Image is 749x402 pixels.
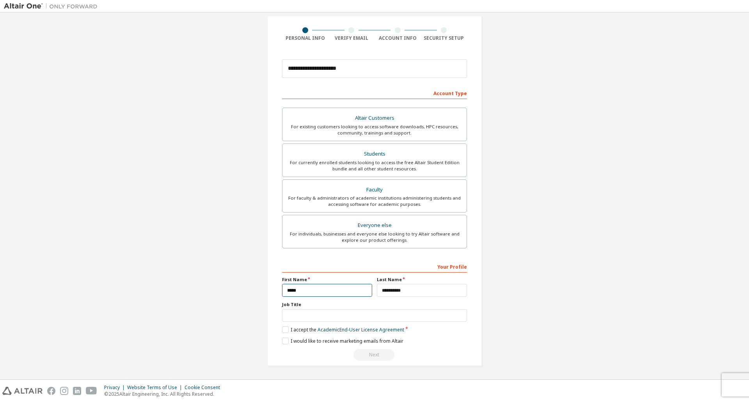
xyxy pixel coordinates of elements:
[127,384,185,391] div: Website Terms of Use
[287,195,462,207] div: For faculty & administrators of academic institutions administering students and accessing softwa...
[287,184,462,195] div: Faculty
[282,35,328,41] div: Personal Info
[287,231,462,243] div: For individuals, businesses and everyone else looking to try Altair software and explore our prod...
[73,387,81,395] img: linkedin.svg
[2,387,43,395] img: altair_logo.svg
[104,384,127,391] div: Privacy
[318,326,404,333] a: Academic End-User License Agreement
[287,159,462,172] div: For currently enrolled students looking to access the free Altair Student Edition bundle and all ...
[287,149,462,159] div: Students
[282,87,467,99] div: Account Type
[287,113,462,124] div: Altair Customers
[47,387,55,395] img: facebook.svg
[282,276,372,283] label: First Name
[287,220,462,231] div: Everyone else
[328,35,375,41] div: Verify Email
[287,124,462,136] div: For existing customers looking to access software downloads, HPC resources, community, trainings ...
[282,326,404,333] label: I accept the
[185,384,225,391] div: Cookie Consent
[104,391,225,397] p: © 2025 Altair Engineering, Inc. All Rights Reserved.
[374,35,421,41] div: Account Info
[4,2,101,10] img: Altair One
[377,276,467,283] label: Last Name
[282,301,467,308] label: Job Title
[282,349,467,361] div: Read and acccept EULA to continue
[282,260,467,273] div: Your Profile
[86,387,97,395] img: youtube.svg
[421,35,467,41] div: Security Setup
[60,387,68,395] img: instagram.svg
[282,338,403,344] label: I would like to receive marketing emails from Altair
